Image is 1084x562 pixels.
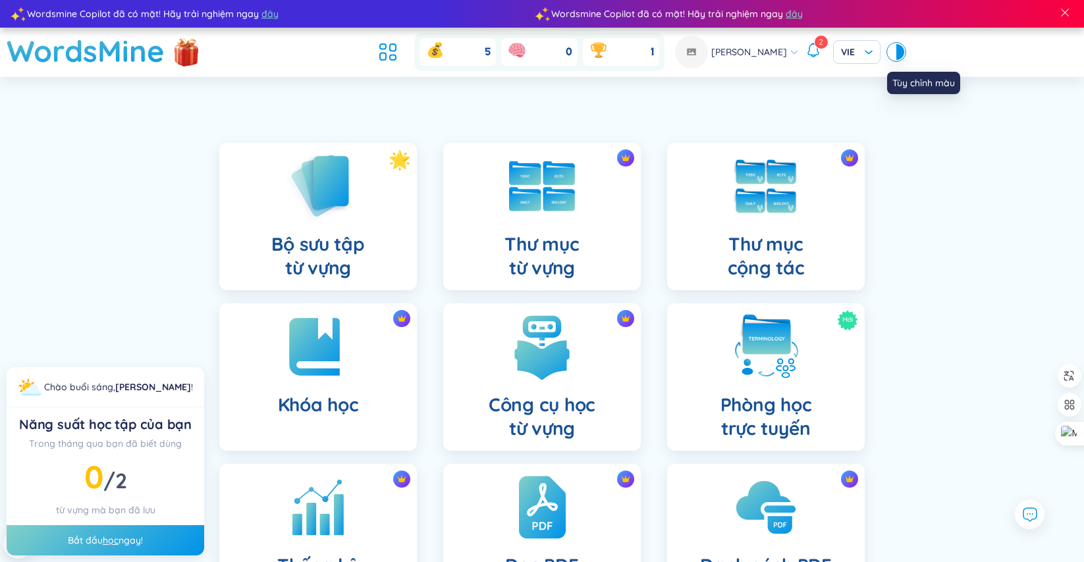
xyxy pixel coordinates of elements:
h4: Thư mục cộng tác [728,232,805,280]
span: [PERSON_NAME] [711,45,787,59]
span: 0 [84,457,103,496]
a: học [103,534,119,546]
img: flashSalesIcon.a7f4f837.png [173,34,200,73]
img: crown icon [845,474,854,484]
span: 2 [819,37,823,47]
h4: Thư mục từ vựng [504,232,579,280]
div: Bắt đầu ngay! [7,525,204,555]
img: crown icon [397,474,406,484]
span: Mới [842,310,853,330]
a: Bộ sưu tậptừ vựng [206,143,430,290]
span: Chào buổi sáng , [44,381,115,393]
sup: 2 [815,36,828,49]
div: từ vựng mà bạn đã lưu [17,503,194,517]
img: crown icon [621,314,630,323]
a: crown iconCông cụ họctừ vựng [430,303,654,451]
h4: Bộ sưu tập từ vựng [271,232,364,280]
span: đây [245,7,262,21]
div: ! [44,380,193,394]
a: MớiPhòng họctrực tuyến [654,303,878,451]
a: WordsMine [7,28,165,74]
a: crown iconThư mụctừ vựng [430,143,654,290]
img: avatar [675,36,708,68]
span: VIE [841,45,873,59]
span: đây [769,7,786,21]
span: 0 [566,45,572,59]
span: / [103,467,126,494]
div: Wordsmine Copilot đã có mặt! Hãy trải nghiệm ngay [526,7,1050,21]
h4: Phòng học trực tuyến [720,393,811,440]
h4: Khóa học [278,393,359,417]
div: Wordsmine Copilot đã có mặt! Hãy trải nghiệm ngay [1,7,526,21]
span: 2 [115,467,127,494]
img: crown icon [621,474,630,484]
img: crown icon [845,153,854,163]
div: Tùy chỉnh màu [887,72,960,94]
a: [PERSON_NAME] [115,381,191,393]
img: crown icon [397,314,406,323]
a: avatar [675,36,711,68]
a: crown iconThư mụccộng tác [654,143,878,290]
div: Trong tháng qua bạn đã biết dùng [17,436,194,451]
span: 5 [485,45,491,59]
img: crown icon [621,153,630,163]
a: crown iconKhóa học [206,303,430,451]
div: Năng suất học tập của bạn [17,415,194,434]
h4: Công cụ học từ vựng [489,393,595,440]
span: 1 [651,45,654,59]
